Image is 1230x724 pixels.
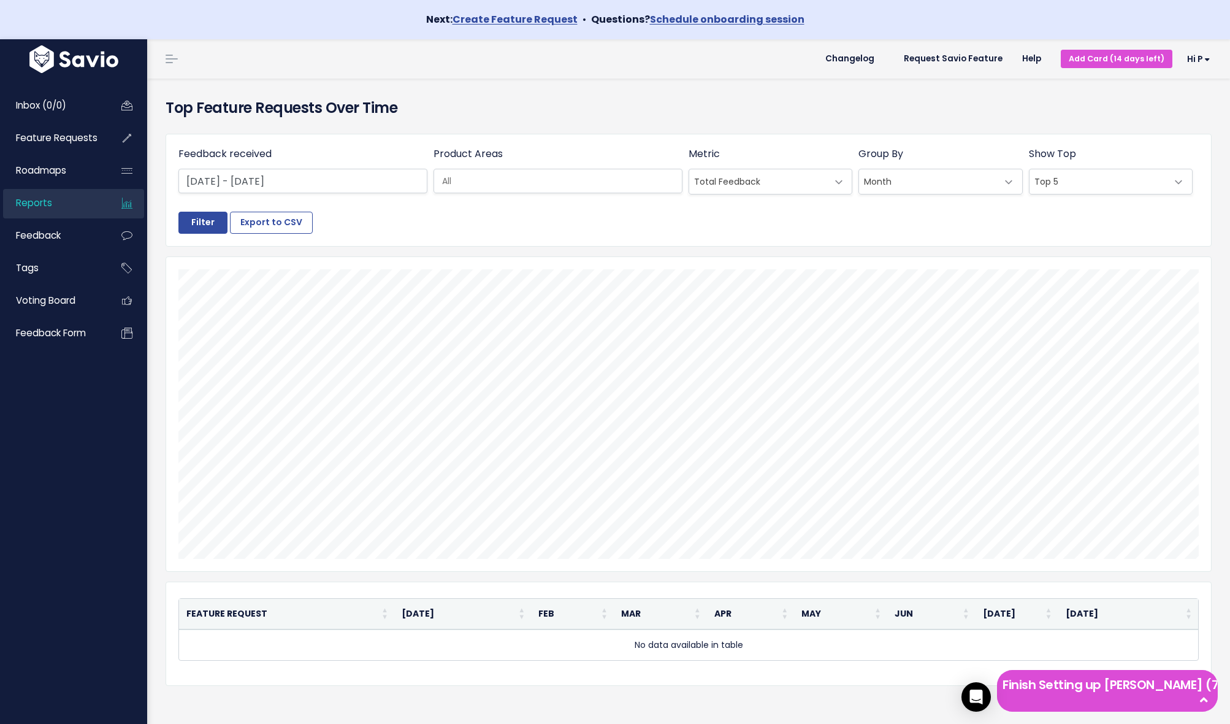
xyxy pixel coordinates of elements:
span: Month [859,169,997,194]
a: Tags [3,254,102,282]
th: Jun: activate to sort column ascending [887,599,976,630]
a: Feedback form [3,319,102,347]
h5: Finish Setting up [PERSON_NAME] (7 left) [1003,676,1212,694]
span: Total Feedback [689,169,852,194]
input: Choose dates [178,169,427,193]
span: Feedback [16,229,61,242]
a: Voting Board [3,287,102,315]
a: Inbox (0/0) [3,91,102,120]
a: Roadmaps [3,156,102,185]
a: Hi p [1172,50,1220,69]
a: Schedule onboarding session [650,12,804,26]
div: Open Intercom Messenger [961,682,991,712]
input: All [437,175,684,188]
span: Hi p [1187,55,1210,64]
a: Help [1012,50,1051,68]
span: Reports [16,196,52,209]
th: Mar: activate to sort column ascending [614,599,707,630]
th: Jan 2025: activate to sort column ascending [394,599,531,630]
span: • [583,12,586,26]
span: Feedback form [16,326,86,339]
a: Feedback [3,221,102,250]
span: Top 5 [1029,169,1167,194]
h4: Top Feature Requests Over Time [166,97,1212,119]
th: Feature Request: activate to sort column ascending [179,599,394,630]
span: Tags [16,261,39,274]
label: Product Areas [434,147,503,161]
th: Feb: activate to sort column ascending [531,599,614,630]
a: Add Card (14 days left) [1061,50,1172,67]
th: Aug 2025: activate to sort column ascending [1058,599,1198,630]
label: Metric [689,147,720,161]
img: logo-white.9d6f32f41409.svg [26,45,121,73]
input: Filter [178,212,227,234]
th: May: activate to sort column ascending [794,599,887,630]
span: Changelog [825,55,874,63]
strong: Next: [426,12,578,26]
label: Group By [858,147,903,161]
a: Reports [3,189,102,217]
span: Inbox (0/0) [16,99,66,112]
button: Export to CSV [230,212,313,234]
span: Voting Board [16,294,75,307]
th: Jul: activate to sort column ascending [976,599,1058,630]
span: Feature Requests [16,131,97,144]
td: No data available in table [179,630,1198,660]
th: Apr: activate to sort column ascending [707,599,795,630]
span: Top 5 [1029,169,1193,194]
strong: Questions? [591,12,804,26]
span: Roadmaps [16,164,66,177]
span: Total Feedback [689,169,827,194]
a: Feature Requests [3,124,102,152]
a: Request Savio Feature [894,50,1012,68]
label: Show Top [1029,147,1076,161]
a: Create Feature Request [453,12,578,26]
label: Feedback received [178,147,272,161]
span: Month [858,169,1022,194]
